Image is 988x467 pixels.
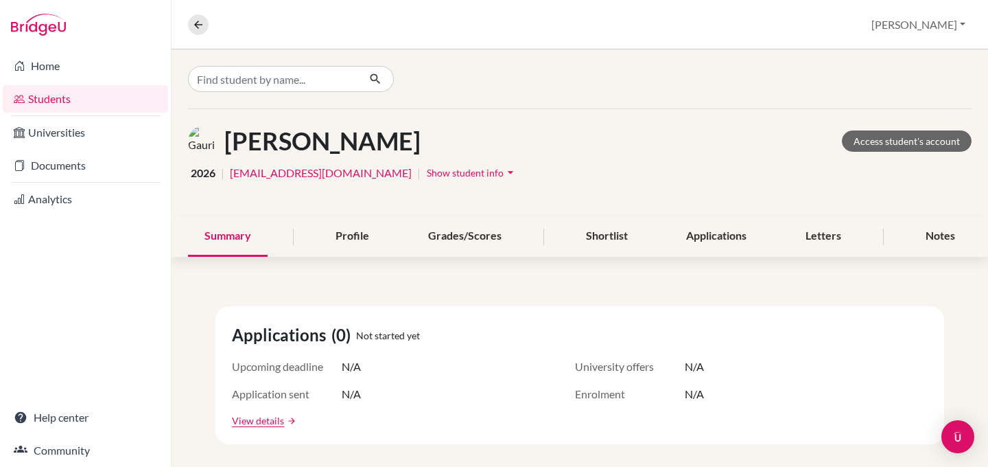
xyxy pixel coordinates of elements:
a: arrow_forward [284,416,296,426]
span: N/A [342,386,361,402]
a: Universities [3,119,168,146]
span: Upcoming deadline [232,358,342,375]
div: Applications [670,216,763,257]
div: Open Intercom Messenger [941,420,974,453]
span: N/A [685,358,704,375]
a: Help center [3,404,168,431]
span: Applications [232,323,331,348]
span: Not started yet [356,328,420,343]
div: Grades/Scores [412,216,518,257]
a: Students [3,85,168,113]
div: Letters [789,216,858,257]
span: | [221,165,224,181]
span: Application sent [232,386,342,402]
a: View details [232,413,284,428]
a: Documents [3,152,168,179]
span: N/A [342,358,361,375]
div: Profile [319,216,386,257]
div: Summary [188,216,268,257]
a: Home [3,52,168,80]
a: Community [3,437,168,464]
button: Show student infoarrow_drop_down [426,162,518,183]
span: | [417,165,421,181]
a: Analytics [3,185,168,213]
a: [EMAIL_ADDRESS][DOMAIN_NAME] [230,165,412,181]
a: Access student's account [842,130,972,152]
span: N/A [685,386,704,402]
h1: [PERSON_NAME] [224,126,421,156]
span: 2026 [191,165,215,181]
div: Shortlist [569,216,644,257]
input: Find student by name... [188,66,358,92]
span: Enrolment [575,386,685,402]
span: University offers [575,358,685,375]
div: Notes [909,216,972,257]
button: [PERSON_NAME] [865,12,972,38]
img: Gauri Verma's avatar [188,126,219,157]
img: Bridge-U [11,14,66,36]
i: arrow_drop_down [504,166,517,179]
span: (0) [331,323,356,348]
span: Show student info [427,167,504,179]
